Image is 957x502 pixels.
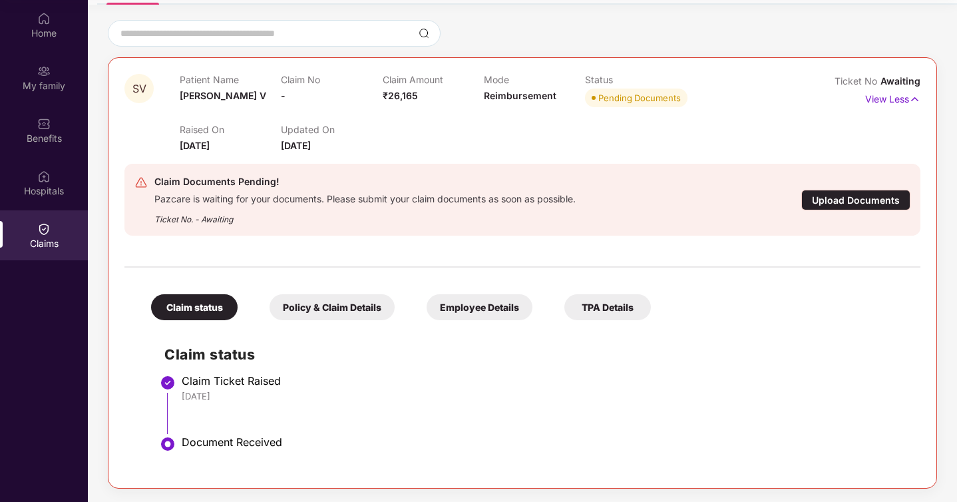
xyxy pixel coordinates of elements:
[164,344,907,366] h2: Claim status
[160,436,176,452] img: svg+xml;base64,PHN2ZyBpZD0iU3RlcC1BY3RpdmUtMzJ4MzIiIHhtbG5zPSJodHRwOi8vd3d3LnczLm9yZy8yMDAwL3N2Zy...
[134,176,148,189] img: svg+xml;base64,PHN2ZyB4bWxucz0iaHR0cDovL3d3dy53My5vcmcvMjAwMC9zdmciIHdpZHRoPSIyNCIgaGVpZ2h0PSIyNC...
[419,28,429,39] img: svg+xml;base64,PHN2ZyBpZD0iU2VhcmNoLTMyeDMyIiB4bWxucz0iaHR0cDovL3d3dy53My5vcmcvMjAwMC9zdmciIHdpZH...
[281,140,311,151] span: [DATE]
[281,74,382,85] p: Claim No
[180,140,210,151] span: [DATE]
[880,75,920,87] span: Awaiting
[835,75,880,87] span: Ticket No
[37,65,51,78] img: svg+xml;base64,PHN2ZyB3aWR0aD0iMjAiIGhlaWdodD0iMjAiIHZpZXdCb3g9IjAgMCAyMCAyMCIgZmlsbD0ibm9uZSIgeG...
[180,74,281,85] p: Patient Name
[182,374,907,387] div: Claim Ticket Raised
[160,375,176,391] img: svg+xml;base64,PHN2ZyBpZD0iU3RlcC1Eb25lLTMyeDMyIiB4bWxucz0iaHR0cDovL3d3dy53My5vcmcvMjAwMC9zdmciIH...
[37,222,51,236] img: svg+xml;base64,PHN2ZyBpZD0iQ2xhaW0iIHhtbG5zPSJodHRwOi8vd3d3LnczLm9yZy8yMDAwL3N2ZyIgd2lkdGg9IjIwIi...
[154,190,576,205] div: Pazcare is waiting for your documents. Please submit your claim documents as soon as possible.
[801,190,910,210] div: Upload Documents
[383,90,418,101] span: ₹26,165
[865,89,920,107] p: View Less
[270,294,395,320] div: Policy & Claim Details
[151,294,238,320] div: Claim status
[182,435,907,449] div: Document Received
[909,92,920,107] img: svg+xml;base64,PHN2ZyB4bWxucz0iaHR0cDovL3d3dy53My5vcmcvMjAwMC9zdmciIHdpZHRoPSIxNyIgaGVpZ2h0PSIxNy...
[154,174,576,190] div: Claim Documents Pending!
[427,294,532,320] div: Employee Details
[37,12,51,25] img: svg+xml;base64,PHN2ZyBpZD0iSG9tZSIgeG1sbnM9Imh0dHA6Ly93d3cudzMub3JnLzIwMDAvc3ZnIiB3aWR0aD0iMjAiIG...
[484,90,556,101] span: Reimbursement
[564,294,651,320] div: TPA Details
[182,390,907,402] div: [DATE]
[598,91,681,105] div: Pending Documents
[281,90,286,101] span: -
[37,170,51,183] img: svg+xml;base64,PHN2ZyBpZD0iSG9zcGl0YWxzIiB4bWxucz0iaHR0cDovL3d3dy53My5vcmcvMjAwMC9zdmciIHdpZHRoPS...
[37,117,51,130] img: svg+xml;base64,PHN2ZyBpZD0iQmVuZWZpdHMiIHhtbG5zPSJodHRwOi8vd3d3LnczLm9yZy8yMDAwL3N2ZyIgd2lkdGg9Ij...
[154,205,576,226] div: Ticket No. - Awaiting
[484,74,585,85] p: Mode
[180,124,281,135] p: Raised On
[383,74,484,85] p: Claim Amount
[132,83,146,95] span: SV
[180,90,266,101] span: [PERSON_NAME] V
[281,124,382,135] p: Updated On
[585,74,686,85] p: Status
